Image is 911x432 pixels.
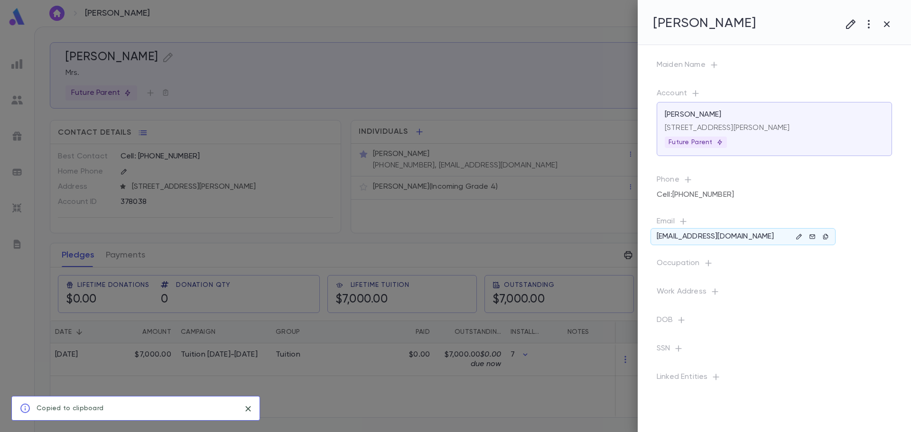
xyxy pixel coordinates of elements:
[657,60,892,74] p: Maiden Name
[665,123,884,133] p: [STREET_ADDRESS][PERSON_NAME]
[657,287,892,300] p: Work Address
[657,258,892,272] p: Occupation
[657,315,892,329] p: DOB
[657,175,892,188] p: Phone
[657,186,734,203] div: Cell : [PHONE_NUMBER]
[657,217,892,230] p: Email
[657,372,892,386] p: Linked Entities
[657,89,892,102] p: Account
[657,344,892,357] p: SSN
[657,232,774,241] p: [EMAIL_ADDRESS][DOMAIN_NAME]
[669,138,723,146] p: Future Parent
[665,137,727,148] div: Future Parent
[37,399,103,417] div: Copied to clipboard
[653,15,756,31] h4: [PERSON_NAME]
[665,110,721,119] p: [PERSON_NAME]
[241,401,256,416] button: close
